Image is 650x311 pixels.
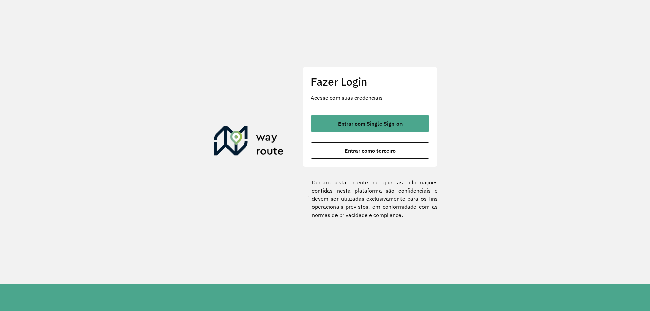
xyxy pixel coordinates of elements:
span: Entrar como terceiro [345,148,396,153]
span: Entrar com Single Sign-on [338,121,403,126]
button: button [311,115,429,132]
label: Declaro estar ciente de que as informações contidas nesta plataforma são confidenciais e devem se... [302,178,438,219]
h2: Fazer Login [311,75,429,88]
button: button [311,142,429,159]
img: Roteirizador AmbevTech [214,126,284,158]
p: Acesse com suas credenciais [311,94,429,102]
